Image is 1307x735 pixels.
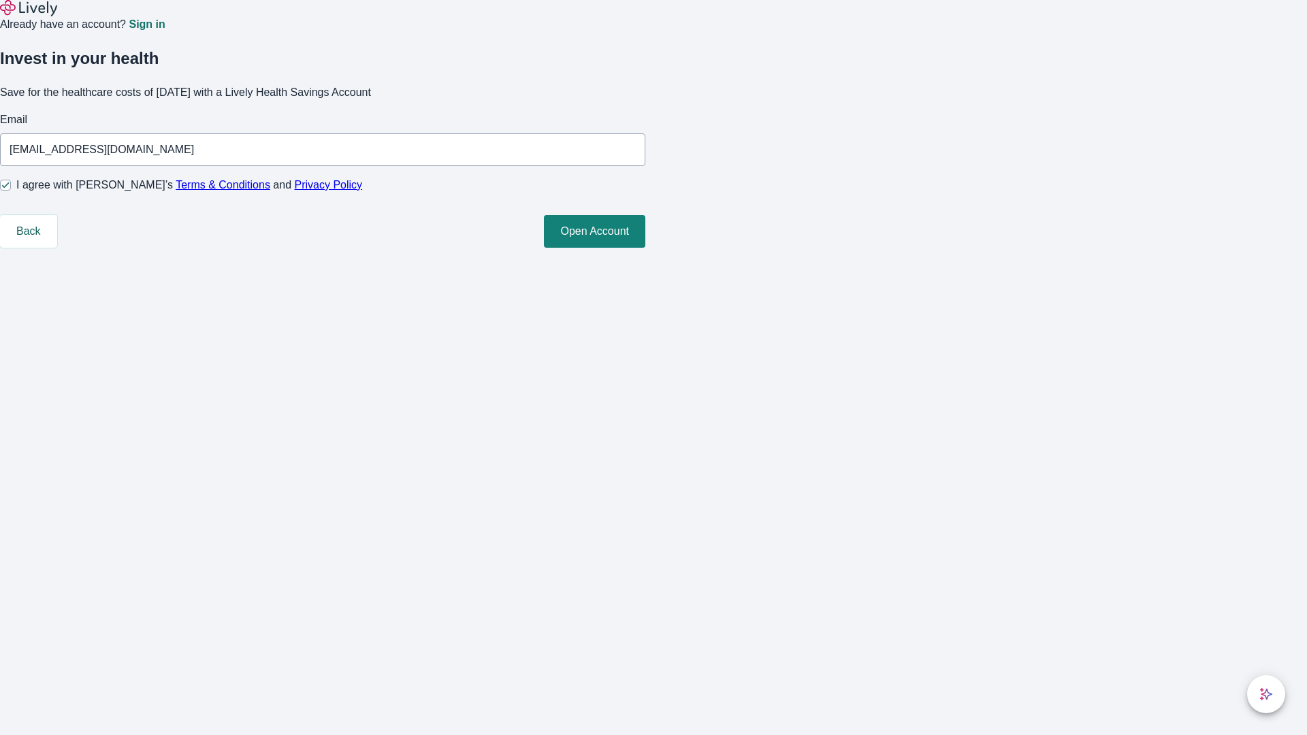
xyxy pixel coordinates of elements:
button: Open Account [544,215,645,248]
button: chat [1247,675,1285,713]
a: Sign in [129,19,165,30]
span: I agree with [PERSON_NAME]’s and [16,177,362,193]
a: Privacy Policy [295,179,363,191]
a: Terms & Conditions [176,179,270,191]
svg: Lively AI Assistant [1259,687,1273,701]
